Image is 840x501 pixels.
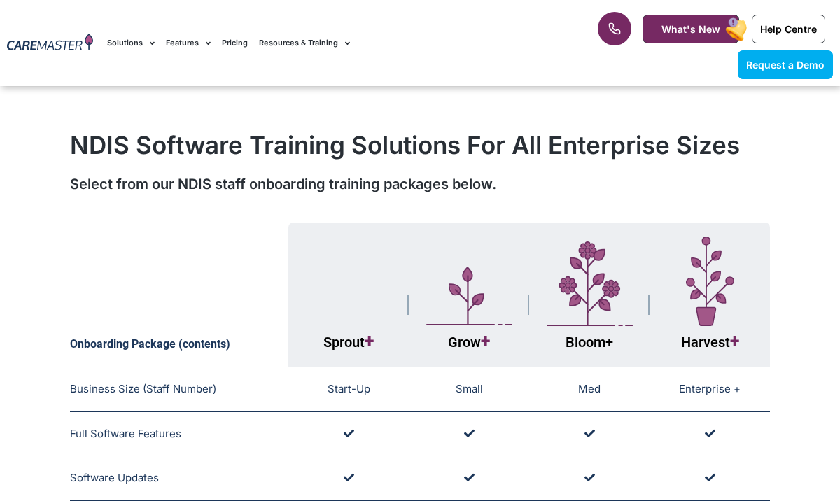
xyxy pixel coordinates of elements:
span: Full Software Features [70,427,181,440]
img: Layer_1-5.svg [426,267,512,326]
span: What's New [661,23,720,35]
a: Features [166,20,211,66]
span: Help Centre [760,23,817,35]
img: Layer_1-4-1.svg [547,241,633,327]
span: + [730,331,739,351]
img: CareMaster Logo [7,34,93,52]
span: Bloom [566,334,613,351]
span: Business Size (Staff Number) [70,382,216,395]
th: Onboarding Package (contents) [70,223,288,367]
a: Help Centre [752,15,825,43]
a: Request a Demo [738,50,833,79]
a: Pricing [222,20,248,66]
a: Solutions [107,20,155,66]
a: What's New [643,15,739,43]
span: + [365,331,374,351]
td: Software Updates [70,456,288,501]
td: Enterprise + [650,367,770,412]
span: + [605,334,613,351]
nav: Menu [107,20,535,66]
span: Request a Demo [746,59,825,71]
span: Sprout [323,334,374,351]
div: Select from our NDIS staff onboarding training packages below. [70,174,770,195]
span: Grow [448,334,490,351]
td: Small [409,367,529,412]
img: Layer_1-7-1.svg [686,237,734,326]
a: Resources & Training [259,20,350,66]
td: Start-Up [288,367,409,412]
span: + [481,331,490,351]
h1: NDIS Software Training Solutions For All Enterprise Sizes [70,130,770,160]
td: Med [529,367,650,412]
span: Harvest [681,334,739,351]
